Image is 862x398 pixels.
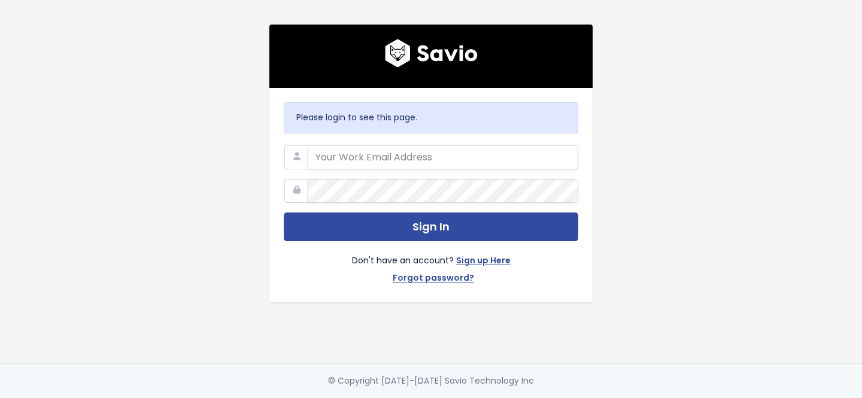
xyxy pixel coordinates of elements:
[308,145,578,169] input: Your Work Email Address
[385,39,478,68] img: logo600x187.a314fd40982d.png
[296,110,566,125] p: Please login to see this page.
[284,212,578,242] button: Sign In
[284,241,578,288] div: Don't have an account?
[393,271,474,288] a: Forgot password?
[456,253,511,271] a: Sign up Here
[328,373,534,388] div: © Copyright [DATE]-[DATE] Savio Technology Inc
